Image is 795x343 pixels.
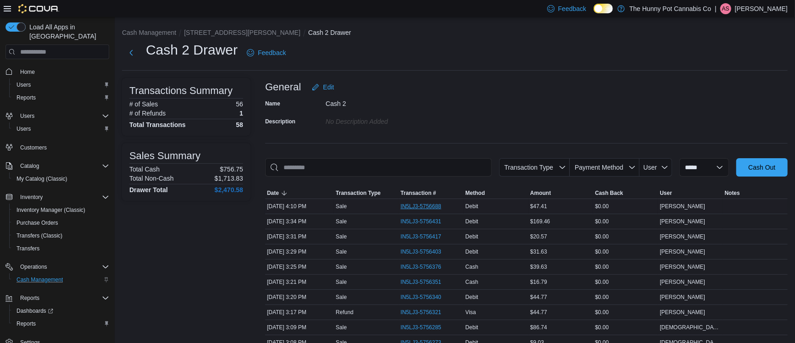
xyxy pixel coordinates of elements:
[558,4,586,13] span: Feedback
[464,188,528,199] button: Method
[17,307,53,315] span: Dashboards
[9,242,113,255] button: Transfers
[400,277,450,288] button: IN5LJ3-5756351
[748,163,775,172] span: Cash Out
[17,94,36,101] span: Reports
[336,309,354,316] p: Refund
[2,141,113,154] button: Customers
[215,175,243,182] p: $1,713.83
[466,203,478,210] span: Debit
[220,166,243,173] p: $756.75
[13,79,109,90] span: Users
[400,203,441,210] span: IN5LJ3-5756688
[265,100,280,107] label: Name
[400,231,450,242] button: IN5LJ3-5756417
[400,189,436,197] span: Transaction #
[17,232,62,239] span: Transfers (Classic)
[20,263,47,271] span: Operations
[400,307,450,318] button: IN5LJ3-5756321
[13,173,109,184] span: My Catalog (Classic)
[129,85,233,96] h3: Transactions Summary
[17,293,109,304] span: Reports
[466,293,478,301] span: Debit
[17,245,39,252] span: Transfers
[735,3,788,14] p: [PERSON_NAME]
[575,164,623,171] span: Payment Method
[13,217,109,228] span: Purchase Orders
[530,248,547,255] span: $31.63
[336,203,347,210] p: Sale
[9,204,113,216] button: Inventory Manager (Classic)
[265,82,301,93] h3: General
[466,324,478,331] span: Debit
[9,91,113,104] button: Reports
[184,29,300,36] button: [STREET_ADDRESS][PERSON_NAME]
[530,233,547,240] span: $20.57
[530,203,547,210] span: $47.41
[400,293,441,301] span: IN5LJ3-5756340
[265,292,334,303] div: [DATE] 3:20 PM
[336,233,347,240] p: Sale
[17,142,109,153] span: Customers
[17,320,36,327] span: Reports
[122,44,140,62] button: Next
[593,246,658,257] div: $0.00
[334,188,399,199] button: Transaction Type
[400,248,441,255] span: IN5LJ3-5756403
[466,189,485,197] span: Method
[466,309,476,316] span: Visa
[265,261,334,272] div: [DATE] 3:25 PM
[2,160,113,172] button: Catalog
[13,243,43,254] a: Transfers
[13,318,39,329] a: Reports
[17,111,38,122] button: Users
[265,231,334,242] div: [DATE] 3:31 PM
[326,96,449,107] div: Cash 2
[400,324,441,331] span: IN5LJ3-5756285
[593,277,658,288] div: $0.00
[336,189,381,197] span: Transaction Type
[13,274,109,285] span: Cash Management
[13,217,62,228] a: Purchase Orders
[736,158,788,177] button: Cash Out
[530,309,547,316] span: $44.77
[326,114,449,125] div: No Description added
[400,201,450,212] button: IN5LJ3-5756688
[129,186,168,194] h4: Drawer Total
[9,229,113,242] button: Transfers (Classic)
[215,186,243,194] h4: $2,470.58
[17,81,31,89] span: Users
[17,261,51,272] button: Operations
[17,66,109,77] span: Home
[629,3,711,14] p: The Hunny Pot Cannabis Co
[530,293,547,301] span: $44.77
[9,216,113,229] button: Purchase Orders
[129,121,186,128] h4: Total Transactions
[13,230,109,241] span: Transfers (Classic)
[593,216,658,227] div: $0.00
[2,65,113,78] button: Home
[660,293,705,301] span: [PERSON_NAME]
[265,322,334,333] div: [DATE] 3:09 PM
[122,29,176,36] button: Cash Management
[570,158,639,177] button: Payment Method
[660,324,721,331] span: [DEMOGRAPHIC_DATA][PERSON_NAME]
[18,4,59,13] img: Cova
[129,100,158,108] h6: # of Sales
[530,263,547,271] span: $39.63
[466,233,478,240] span: Debit
[400,263,441,271] span: IN5LJ3-5756376
[2,110,113,122] button: Users
[265,246,334,257] div: [DATE] 3:29 PM
[593,201,658,212] div: $0.00
[466,248,478,255] span: Debit
[129,110,166,117] h6: # of Refunds
[13,305,109,316] span: Dashboards
[715,3,717,14] p: |
[20,294,39,302] span: Reports
[9,172,113,185] button: My Catalog (Classic)
[400,246,450,257] button: IN5LJ3-5756403
[17,261,109,272] span: Operations
[660,218,705,225] span: [PERSON_NAME]
[323,83,334,92] span: Edit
